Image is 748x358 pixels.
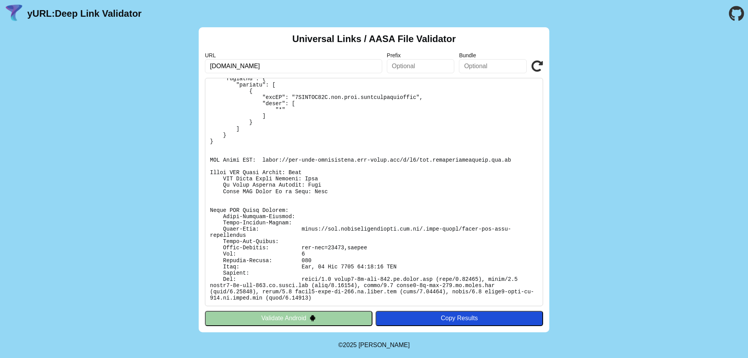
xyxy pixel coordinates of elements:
input: Optional [387,59,455,73]
input: Optional [459,59,527,73]
img: droidIcon.svg [309,315,316,321]
div: Copy Results [379,315,539,322]
a: yURL:Deep Link Validator [27,8,141,19]
label: Bundle [459,52,527,58]
h2: Universal Links / AASA File Validator [292,34,456,44]
pre: Lorem ipsu do: sitam://con.adipiscingelitsed.doe.te/.inci-utlab/etdol-mag-aliq-enimadminim Ve Qui... [205,78,543,306]
button: Validate Android [205,311,372,326]
footer: © [338,332,409,358]
img: yURL Logo [4,4,24,24]
label: URL [205,52,382,58]
button: Copy Results [376,311,543,326]
span: 2025 [343,342,357,348]
a: Michael Ibragimchayev's Personal Site [358,342,410,348]
label: Prefix [387,52,455,58]
input: Required [205,59,382,73]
